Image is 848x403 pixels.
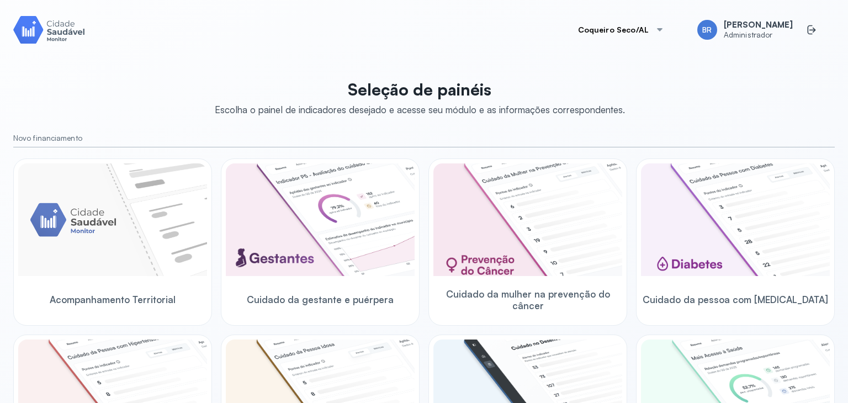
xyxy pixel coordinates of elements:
[724,20,793,30] span: [PERSON_NAME]
[13,14,85,45] img: Logotipo do produto Monitor
[18,163,207,276] img: placeholder-module-ilustration.png
[724,30,793,40] span: Administrador
[215,104,625,115] div: Escolha o painel de indicadores desejado e acesse seu módulo e as informações correspondentes.
[565,19,677,41] button: Coqueiro Seco/AL
[643,294,828,305] span: Cuidado da pessoa com [MEDICAL_DATA]
[226,163,415,276] img: pregnants.png
[13,134,835,143] small: Novo financiamento
[50,294,176,305] span: Acompanhamento Territorial
[702,25,712,35] span: BR
[215,79,625,99] p: Seleção de painéis
[433,288,622,312] span: Cuidado da mulher na prevenção do câncer
[247,294,394,305] span: Cuidado da gestante e puérpera
[433,163,622,276] img: woman-cancer-prevention-care.png
[641,163,830,276] img: diabetics.png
